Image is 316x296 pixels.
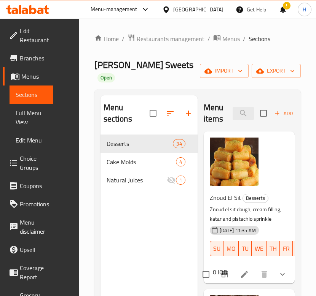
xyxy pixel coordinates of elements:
[10,104,53,131] a: Full Menu View
[210,241,223,256] button: SU
[91,5,137,14] div: Menu-management
[239,241,252,256] button: TU
[137,34,204,43] span: Restaurants management
[173,139,185,148] div: items
[280,241,293,256] button: FR
[179,104,198,122] button: Add section
[101,171,198,189] div: Natural Juices1
[101,131,198,192] nav: Menu sections
[104,102,150,125] h2: Menu sections
[10,85,53,104] a: Sections
[213,243,220,254] span: SU
[303,5,306,14] span: H
[252,64,301,78] button: export
[16,90,47,99] span: Sections
[198,266,214,282] span: Select to update
[16,108,47,127] span: Full Menu View
[249,34,270,43] span: Sections
[293,241,306,256] button: SA
[271,108,296,119] span: Add item
[20,263,47,282] span: Coverage Report
[273,265,292,283] button: show more
[273,109,294,118] span: Add
[204,102,223,125] h2: Menu items
[20,181,47,190] span: Coupons
[215,265,234,283] button: Branch-specific-item
[222,34,240,43] span: Menus
[101,153,198,171] div: Cake Molds4
[128,34,204,44] a: Restaurants management
[206,66,243,76] span: import
[176,176,185,185] div: items
[267,241,280,256] button: TH
[176,158,185,166] span: 4
[3,241,53,259] a: Upsell
[176,177,185,184] span: 1
[101,135,198,153] div: Desserts34
[107,139,173,148] span: Desserts
[122,34,124,43] li: /
[94,34,119,43] a: Home
[258,66,295,76] span: export
[20,54,47,63] span: Branches
[94,56,193,73] span: [PERSON_NAME] Sweets
[243,194,268,203] span: Desserts
[173,5,223,14] div: [GEOGRAPHIC_DATA]
[252,241,267,256] button: WE
[3,177,53,195] a: Coupons
[107,176,167,185] span: Natural Juices
[243,34,246,43] li: /
[233,107,254,120] input: search
[223,241,239,256] button: MO
[20,218,47,236] span: Menu disclaimer
[20,245,47,254] span: Upsell
[107,157,176,166] span: Cake Molds
[3,149,53,177] a: Choice Groups
[210,192,241,203] span: Znoud El Sit
[20,26,49,44] span: Edit Restaurant
[20,154,47,172] span: Choice Groups
[271,108,296,119] button: Add
[207,34,210,43] li: /
[242,243,249,254] span: TU
[200,64,249,78] button: import
[3,67,53,85] a: Menus
[227,243,236,254] span: MO
[94,34,301,44] nav: breadcrumb
[3,195,55,213] a: Promotions
[210,205,282,224] p: Znoud el sit dough, cream filling, katar and pistachio sprinkle
[21,72,47,81] span: Menus
[20,199,49,209] span: Promotions
[270,243,277,254] span: TH
[97,74,115,81] span: Open
[255,243,263,254] span: WE
[255,265,273,283] button: delete
[243,194,268,203] div: Desserts
[161,104,179,122] span: Sort sections
[16,136,47,145] span: Edit Menu
[10,131,53,149] a: Edit Menu
[145,105,161,121] span: Select all sections
[167,176,176,185] svg: Inactive section
[173,140,185,147] span: 34
[3,22,55,49] a: Edit Restaurant
[217,227,259,234] span: [DATE] 11:35 AM
[283,243,290,254] span: FR
[210,138,259,186] img: Znoud El Sit
[3,259,53,286] a: Coverage Report
[255,105,271,121] span: Select section
[3,213,53,241] a: Menu disclaimer
[240,270,249,279] a: Edit menu item
[213,34,240,44] a: Menus
[278,270,287,279] svg: Show Choices
[3,49,53,67] a: Branches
